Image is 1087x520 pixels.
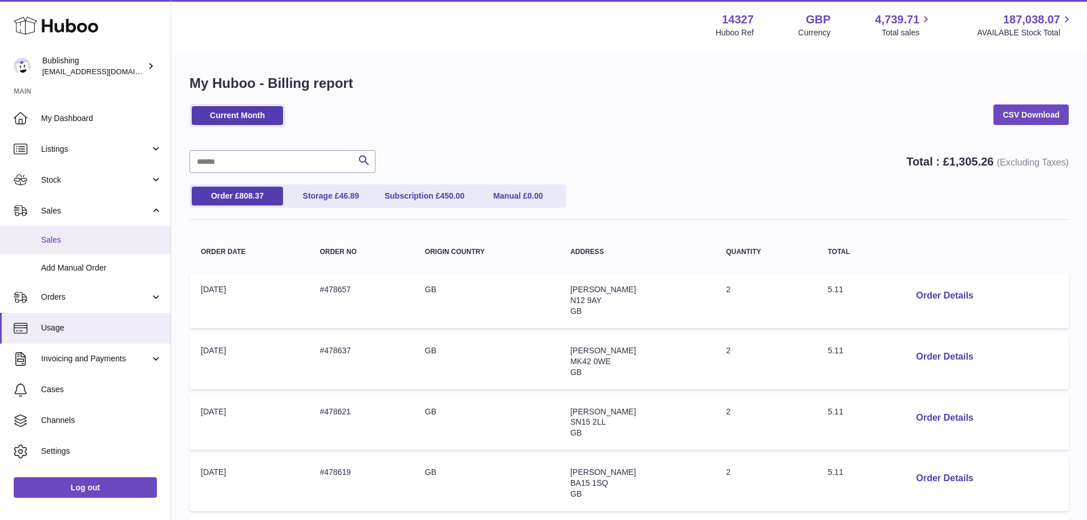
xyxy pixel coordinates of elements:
[977,12,1073,38] a: 187,038.07 AVAILABLE Stock Total
[570,407,636,416] span: [PERSON_NAME]
[714,237,816,267] th: Quantity
[714,334,816,389] td: 2
[42,67,168,76] span: [EMAIL_ADDRESS][DOMAIN_NAME]
[993,104,1069,125] a: CSV Download
[41,144,150,155] span: Listings
[714,395,816,450] td: 2
[189,455,308,511] td: [DATE]
[414,395,559,450] td: GB
[41,384,162,395] span: Cases
[189,273,308,328] td: [DATE]
[414,273,559,328] td: GB
[997,158,1069,167] span: (Excluding Taxes)
[41,446,162,457] span: Settings
[192,187,283,205] a: Order £808.37
[308,273,413,328] td: #478657
[308,237,413,267] th: Order no
[817,237,896,267] th: Total
[875,12,920,27] span: 4,739.71
[570,467,636,477] span: [PERSON_NAME]
[907,467,982,490] button: Order Details
[949,155,994,168] span: 1,305.26
[14,58,31,75] img: internalAdmin-14327@internal.huboo.com
[42,55,145,77] div: Bublishing
[828,407,843,416] span: 5.11
[570,368,581,377] span: GB
[189,395,308,450] td: [DATE]
[414,334,559,389] td: GB
[977,27,1073,38] span: AVAILABLE Stock Total
[189,237,308,267] th: Order Date
[875,12,933,38] a: 4,739.71 Total sales
[379,187,470,205] a: Subscription £450.00
[798,27,831,38] div: Currency
[907,345,982,369] button: Order Details
[414,237,559,267] th: Origin Country
[192,106,283,125] a: Current Month
[714,273,816,328] td: 2
[1003,12,1060,27] span: 187,038.07
[41,205,150,216] span: Sales
[907,406,982,430] button: Order Details
[41,323,162,333] span: Usage
[806,12,830,27] strong: GBP
[570,478,608,487] span: BA15 1SQ
[828,467,843,477] span: 5.11
[308,455,413,511] td: #478619
[440,191,464,200] span: 450.00
[527,191,543,200] span: 0.00
[239,191,264,200] span: 808.37
[285,187,377,205] a: Storage £46.89
[308,334,413,389] td: #478637
[882,27,932,38] span: Total sales
[41,415,162,426] span: Channels
[570,346,636,355] span: [PERSON_NAME]
[828,285,843,294] span: 5.11
[570,489,581,498] span: GB
[714,455,816,511] td: 2
[339,191,359,200] span: 46.89
[189,334,308,389] td: [DATE]
[41,292,150,303] span: Orders
[559,237,714,267] th: Address
[189,74,1069,92] h1: My Huboo - Billing report
[41,353,150,364] span: Invoicing and Payments
[14,477,157,498] a: Log out
[570,296,601,305] span: N12 9AY
[722,12,754,27] strong: 14327
[570,357,611,366] span: MK42 0WE
[907,284,982,308] button: Order Details
[906,155,1069,168] strong: Total : £
[472,187,564,205] a: Manual £0.00
[41,235,162,245] span: Sales
[308,395,413,450] td: #478621
[570,417,605,426] span: SN15 2LL
[716,27,754,38] div: Huboo Ref
[570,285,636,294] span: [PERSON_NAME]
[414,455,559,511] td: GB
[828,346,843,355] span: 5.11
[570,307,581,316] span: GB
[570,428,581,437] span: GB
[41,175,150,186] span: Stock
[41,113,162,124] span: My Dashboard
[41,263,162,273] span: Add Manual Order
